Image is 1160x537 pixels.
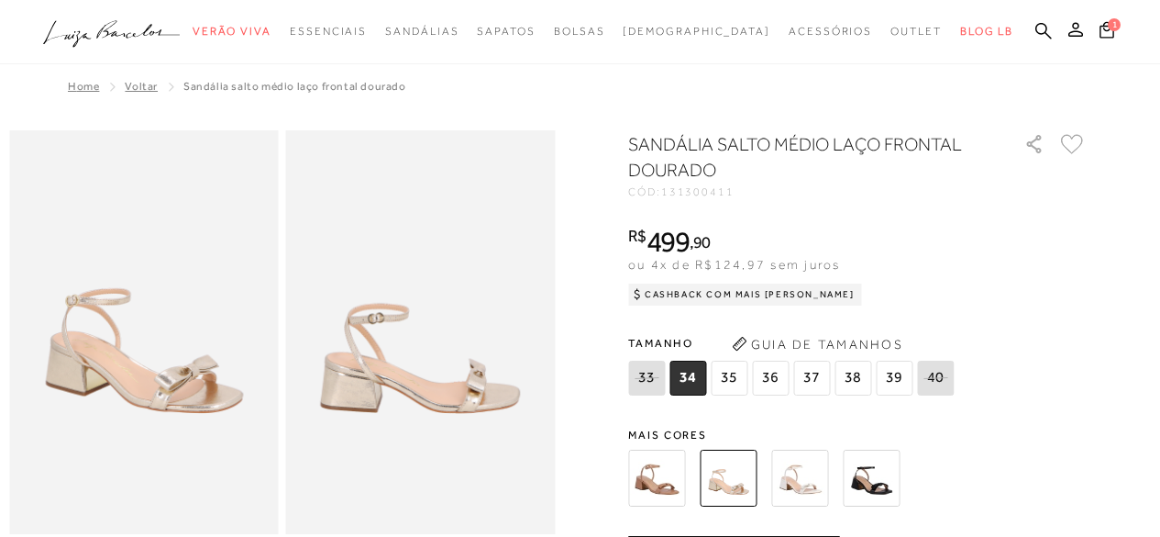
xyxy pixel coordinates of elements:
[789,25,872,38] span: Acessórios
[623,15,770,49] a: noSubCategoriesText
[183,80,406,93] span: SANDÁLIA SALTO MÉDIO LAÇO FRONTAL DOURADO
[960,25,1013,38] span: BLOG LB
[690,234,711,251] i: ,
[661,185,735,198] span: 131300411
[1094,20,1120,45] button: 1
[68,80,99,93] a: Home
[477,15,535,49] a: noSubCategoriesText
[193,15,271,49] a: noSubCategoriesText
[628,186,995,197] div: CÓD:
[890,15,942,49] a: noSubCategoriesText
[286,130,556,534] img: image
[834,361,871,396] span: 38
[793,361,830,396] span: 37
[554,15,605,49] a: noSubCategoriesText
[725,330,909,359] button: Guia de Tamanhos
[193,25,271,38] span: Verão Viva
[628,430,1087,441] span: Mais cores
[711,361,747,396] span: 35
[125,80,158,93] a: Voltar
[628,257,840,272] span: ou 4x de R$124,97 sem juros
[700,450,757,507] img: SANDÁLIA SALTO MÉDIO LAÇO FRONTAL DOURADO
[771,450,828,507] img: SANDÁLIA SALTO MÉDIO LAÇO FRONTAL OFF WHITE
[623,25,770,38] span: [DEMOGRAPHIC_DATA]
[290,25,367,38] span: Essenciais
[9,130,279,534] img: image
[752,361,789,396] span: 36
[628,131,972,183] h1: SANDÁLIA SALTO MÉDIO LAÇO FRONTAL DOURADO
[628,361,665,396] span: 33
[385,25,458,38] span: Sandálias
[290,15,367,49] a: noSubCategoriesText
[693,232,711,252] span: 90
[960,15,1013,49] a: BLOG LB
[669,361,706,396] span: 34
[628,284,862,306] div: Cashback com Mais [PERSON_NAME]
[628,228,646,244] i: R$
[843,450,900,507] img: SANDÁLIA SALTO MÉDIO LAÇO FRONTAL PRETO
[628,450,685,507] img: SANDÁLIA SALTO MÉDIO LAÇO FRONTAL BEGE
[1108,18,1121,31] span: 1
[385,15,458,49] a: noSubCategoriesText
[876,361,912,396] span: 39
[628,330,958,357] span: Tamanho
[554,25,605,38] span: Bolsas
[890,25,942,38] span: Outlet
[917,361,954,396] span: 40
[646,225,690,258] span: 499
[789,15,872,49] a: noSubCategoriesText
[477,25,535,38] span: Sapatos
